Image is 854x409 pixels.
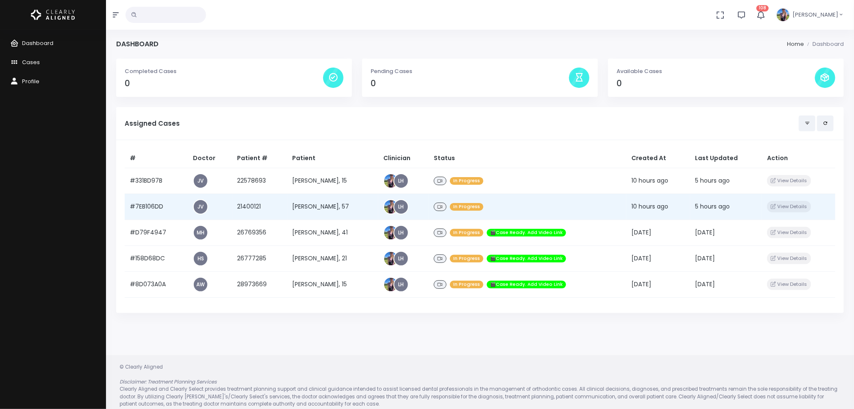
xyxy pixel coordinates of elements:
[450,229,483,237] span: In Progress
[487,229,566,237] span: 🎬Case Ready. Add Video Link
[125,220,188,245] td: #D79F4947
[767,279,811,290] button: View Details
[287,149,378,168] th: Patient
[776,7,791,23] img: Header Avatar
[767,253,811,264] button: View Details
[125,120,799,127] h5: Assigned Cases
[695,202,730,211] span: 5 hours ago
[232,149,287,168] th: Patient #
[429,149,626,168] th: Status
[287,271,378,297] td: [PERSON_NAME], 15
[695,176,730,185] span: 5 hours ago
[631,254,651,262] span: [DATE]
[371,79,569,88] h4: 0
[287,168,378,194] td: [PERSON_NAME], 15
[756,5,769,11] span: 108
[394,174,408,188] a: LH
[394,200,408,214] a: LH
[378,149,429,168] th: Clinician
[120,378,217,385] em: Disclaimer: Treatment Planning Services
[631,280,651,288] span: [DATE]
[695,280,715,288] span: [DATE]
[111,364,849,408] div: © Clearly Aligned Clearly Aligned and Clearly Select provides treatment planning support and clin...
[194,252,207,265] a: HS
[690,149,762,168] th: Last Updated
[793,11,838,19] span: [PERSON_NAME]
[194,200,207,214] a: JV
[487,281,566,289] span: 🎬Case Ready. Add Video Link
[631,202,668,211] span: 10 hours ago
[487,255,566,263] span: 🎬Case Ready. Add Video Link
[787,40,804,48] li: Home
[394,226,408,240] a: LH
[767,227,811,238] button: View Details
[631,176,668,185] span: 10 hours ago
[371,67,569,76] p: Pending Cases
[287,194,378,220] td: [PERSON_NAME], 57
[232,168,287,194] td: 22578693
[450,255,483,263] span: In Progress
[631,228,651,237] span: [DATE]
[767,175,811,186] button: View Details
[450,177,483,185] span: In Progress
[287,220,378,245] td: [PERSON_NAME], 41
[695,228,715,237] span: [DATE]
[125,245,188,271] td: #158D68DC
[287,245,378,271] td: [PERSON_NAME], 21
[232,245,287,271] td: 26777285
[194,226,207,240] a: MH
[394,278,408,291] a: LH
[116,40,159,48] h4: Dashboard
[232,220,287,245] td: 26769356
[617,79,815,88] h4: 0
[232,194,287,220] td: 21400121
[125,79,323,88] h4: 0
[804,40,844,48] li: Dashboard
[626,149,690,168] th: Created At
[125,168,188,194] td: #331BD97B
[767,201,811,212] button: View Details
[125,271,188,297] td: #8D073A0A
[22,77,39,85] span: Profile
[232,271,287,297] td: 28973669
[617,67,815,76] p: Available Cases
[125,67,323,76] p: Completed Cases
[188,149,232,168] th: Doctor
[194,278,207,291] a: AW
[394,252,408,265] a: LH
[125,149,188,168] th: #
[194,174,207,188] a: JV
[695,254,715,262] span: [DATE]
[22,39,53,47] span: Dashboard
[31,6,75,24] img: Logo Horizontal
[450,203,483,211] span: In Progress
[22,58,40,66] span: Cases
[125,194,188,220] td: #7EB106DD
[450,281,483,289] span: In Progress
[762,149,835,168] th: Action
